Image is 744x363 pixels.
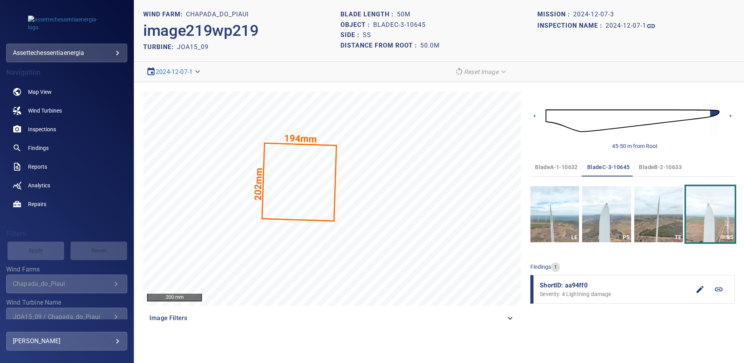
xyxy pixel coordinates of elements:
[540,281,691,290] span: ShortID: aa94ff0
[6,69,127,76] h4: Navigation
[340,32,363,39] h1: Side :
[540,290,691,298] p: Severity: 4 Lightning damage
[6,101,127,120] a: windturbines noActive
[530,264,551,270] span: findings
[6,139,127,157] a: findings noActive
[13,313,111,321] div: JOA15_09 / Chapada_do_Piaui
[573,11,614,18] h1: 2024-12-07-3
[28,144,49,152] span: Findings
[6,176,127,195] a: analytics noActive
[6,308,127,326] div: Wind Turbine Name
[621,233,631,242] div: PS
[605,21,656,31] a: 2024-12-07-1
[6,230,127,238] h4: Filters
[639,162,682,172] span: bladeB-2-10633
[340,11,397,18] h1: Blade length :
[28,181,50,189] span: Analytics
[363,32,371,39] h1: SS
[6,120,127,139] a: inspections noActive
[373,21,426,29] h1: bladeC-3-10645
[582,186,631,242] a: PS
[28,163,47,171] span: Reports
[451,65,511,79] div: Reset Image
[28,16,106,31] img: assettechessentiaenergia-logo
[143,11,186,18] h1: WIND FARM:
[156,68,193,76] a: 2024-12-07-1
[530,186,579,242] a: LE
[6,83,127,101] a: map noActive
[28,125,56,133] span: Inspections
[686,186,735,242] a: SS
[143,21,259,40] h2: image219wp219
[634,186,683,242] a: TE
[143,43,177,51] h2: TURBINE:
[284,133,318,145] text: 194mm
[464,68,498,76] em: Reset Image
[28,107,62,115] span: Wind Turbines
[6,44,127,62] div: assettechessentiaenergia
[6,266,127,273] label: Wind Farms
[340,42,420,49] h1: Distance from root :
[587,162,630,172] span: bladeC-3-10645
[535,162,578,172] span: bladeA-1-10632
[397,11,411,18] h1: 50m
[28,88,52,96] span: Map View
[186,11,249,18] h1: Chapada_do_Piaui
[673,233,683,242] div: TE
[13,47,121,59] div: assettechessentiaenergia
[420,42,440,49] h1: 50.0m
[537,22,605,30] h1: Inspection name :
[253,167,265,201] text: 202mm
[605,22,646,30] h1: 2024-12-07-1
[725,233,735,242] div: SS
[143,309,521,328] div: Image Filters
[6,300,127,306] label: Wind Turbine Name
[6,195,127,213] a: repairs noActive
[569,233,579,242] div: LE
[6,157,127,176] a: reports noActive
[537,11,573,18] h1: Mission :
[13,335,121,347] div: [PERSON_NAME]
[143,65,205,79] div: 2024-12-07-1
[149,314,505,323] span: Image Filters
[551,264,560,271] span: 1
[13,280,111,287] div: Chapada_do_Piaui
[546,100,719,142] img: d
[340,21,373,29] h1: Object :
[28,200,46,208] span: Repairs
[6,275,127,293] div: Wind Farms
[177,43,209,51] h2: JOA15_09
[612,142,658,150] div: 45-50 m from Root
